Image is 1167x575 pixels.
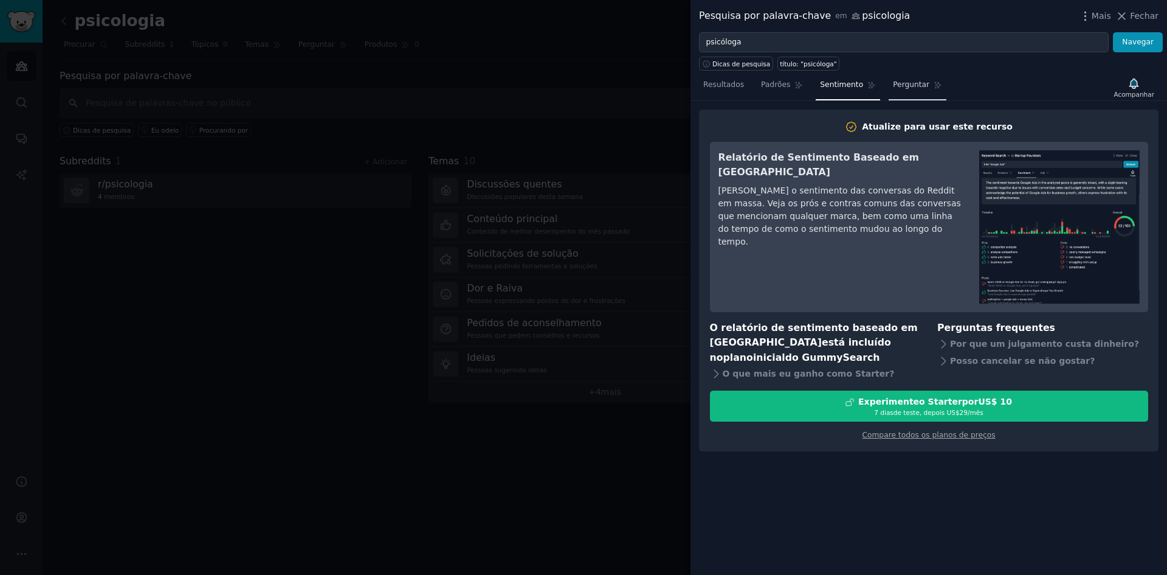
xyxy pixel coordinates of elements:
[1122,38,1154,46] font: Navegar
[978,397,1012,406] font: US$ 10
[816,75,880,100] a: Sentimento
[718,152,919,178] font: Relatório de Sentimento Baseado em [GEOGRAPHIC_DATA]
[1109,75,1158,100] button: Acompanhar
[699,75,748,100] a: Resultados
[950,339,1139,349] font: Por que um julgamento custa dinheiro?
[968,409,983,416] font: /mês
[699,32,1109,53] input: Experimente uma palavra-chave relacionada ao seu negócio
[1114,91,1154,98] font: Acompanhar
[858,397,919,406] font: Experimente
[718,186,961,246] font: [PERSON_NAME] o sentimento das conversas do Reddit em massa. Veja os prós e contras comuns das co...
[785,352,880,363] font: do GummySearch
[723,369,847,378] font: O que mais eu ganho com
[1113,32,1163,53] button: Navegar
[979,150,1140,304] img: Relatório de Sentimento Baseado em IA
[962,397,979,406] font: por
[710,391,1148,422] button: Experimenteo StarterporUS$ 107 diasde teste, depois US$29/mês
[757,75,807,100] a: Padrões
[780,60,836,68] font: título: "psicóloga"
[835,12,847,20] font: em
[889,369,894,378] font: ?
[919,397,962,406] font: o Starter
[723,352,753,363] font: plano
[777,57,839,71] a: título: "psicóloga"
[1130,11,1158,21] font: Fechar
[950,356,1095,366] font: Posso cancelar se não gostar?
[703,80,744,89] font: Resultados
[937,322,1055,333] font: Perguntas frequentes
[710,336,891,363] font: está incluído no
[874,409,893,416] font: 7 dias
[820,80,863,89] font: Sentimento
[699,57,773,71] button: Dicas de pesquisa
[699,10,831,21] font: Pesquisa por palavra-chave
[1115,10,1158,23] button: Fechar
[710,322,918,349] font: O relatório de sentimento baseado em [GEOGRAPHIC_DATA]
[1079,10,1111,23] button: Mais
[862,10,910,21] font: psicologia
[893,80,929,89] font: Perguntar
[889,75,946,100] a: Perguntar
[846,369,889,378] font: o Starter
[761,80,790,89] font: Padrões
[862,122,1013,131] font: Atualize para usar este recurso
[862,431,995,439] a: Compare todos os planos de preços
[712,60,770,68] font: Dicas de pesquisa
[893,409,960,416] font: de teste, depois US$
[1092,11,1111,21] font: Mais
[960,409,968,416] font: 29
[753,352,785,363] font: inicial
